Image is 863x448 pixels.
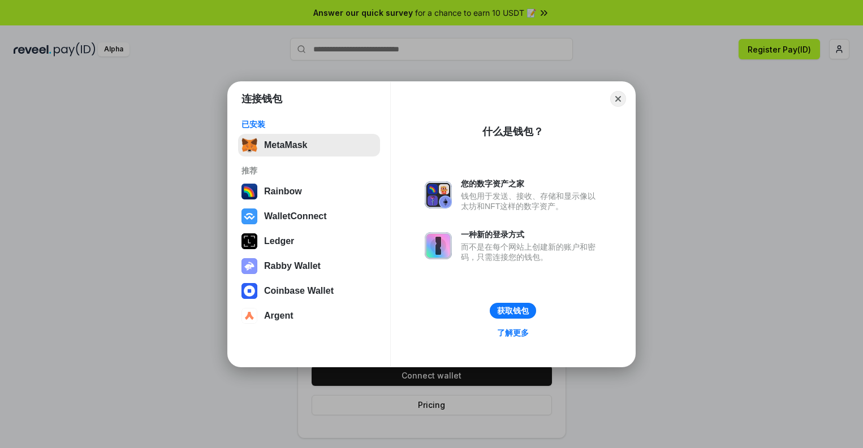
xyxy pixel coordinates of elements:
a: 了解更多 [490,325,536,340]
div: 而不是在每个网站上创建新的账户和密码，只需连接您的钱包。 [461,242,601,262]
div: 钱包用于发送、接收、存储和显示像以太坊和NFT这样的数字资产。 [461,191,601,211]
button: Rabby Wallet [238,255,380,277]
div: 了解更多 [497,328,529,338]
div: WalletConnect [264,211,327,221]
button: Rainbow [238,180,380,203]
div: Coinbase Wallet [264,286,334,296]
img: svg+xml,%3Csvg%20width%3D%2228%22%20height%3D%2228%22%20viewBox%3D%220%200%2028%2028%22%20fill%3D... [241,208,257,224]
img: svg+xml,%3Csvg%20width%3D%22120%22%20height%3D%22120%22%20viewBox%3D%220%200%20120%20120%22%20fil... [241,184,257,199]
img: svg+xml,%3Csvg%20width%3D%2228%22%20height%3D%2228%22%20viewBox%3D%220%200%2028%2028%22%20fill%3D... [241,283,257,299]
img: svg+xml,%3Csvg%20xmlns%3D%22http%3A%2F%2Fwww.w3.org%2F2000%2Fsvg%22%20fill%3D%22none%22%20viewBox... [425,232,452,259]
img: svg+xml,%3Csvg%20xmlns%3D%22http%3A%2F%2Fwww.w3.org%2F2000%2Fsvg%22%20fill%3D%22none%22%20viewBox... [425,181,452,208]
button: Argent [238,305,380,327]
button: 获取钱包 [490,303,536,319]
div: Rabby Wallet [264,261,321,271]
div: Argent [264,311,294,321]
button: Ledger [238,230,380,253]
div: 您的数字资产之家 [461,179,601,189]
img: svg+xml,%3Csvg%20xmlns%3D%22http%3A%2F%2Fwww.w3.org%2F2000%2Fsvg%22%20width%3D%2228%22%20height%3... [241,233,257,249]
button: Coinbase Wallet [238,280,380,302]
div: 获取钱包 [497,306,529,316]
button: Close [610,91,626,107]
div: 已安装 [241,119,377,129]
div: 推荐 [241,166,377,176]
div: Ledger [264,236,294,246]
div: Rainbow [264,186,302,197]
h1: 连接钱包 [241,92,282,106]
img: svg+xml,%3Csvg%20width%3D%2228%22%20height%3D%2228%22%20viewBox%3D%220%200%2028%2028%22%20fill%3D... [241,308,257,324]
div: 什么是钱包？ [482,125,543,138]
div: 一种新的登录方式 [461,229,601,240]
img: svg+xml,%3Csvg%20xmlns%3D%22http%3A%2F%2Fwww.w3.org%2F2000%2Fsvg%22%20fill%3D%22none%22%20viewBox... [241,258,257,274]
button: WalletConnect [238,205,380,228]
img: svg+xml,%3Csvg%20fill%3D%22none%22%20height%3D%2233%22%20viewBox%3D%220%200%2035%2033%22%20width%... [241,137,257,153]
div: MetaMask [264,140,307,150]
button: MetaMask [238,134,380,156]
